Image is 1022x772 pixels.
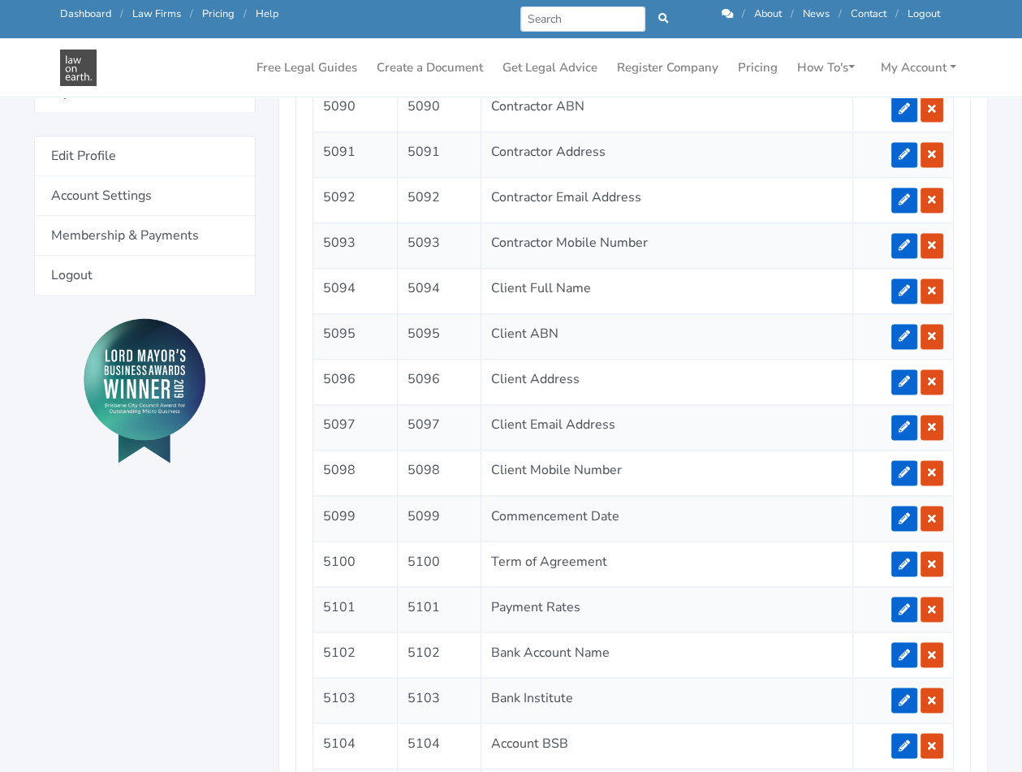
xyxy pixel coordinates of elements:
td: 5100 [397,541,481,586]
td: 5100 [313,541,397,586]
td: 5091 [397,132,481,177]
td: 5103 [313,677,397,722]
span: / [244,6,247,21]
span: / [120,6,123,21]
td: 5101 [397,586,481,632]
a: Logout [34,256,256,295]
a: News [803,6,830,21]
a: Get Legal Advice [496,52,604,84]
td: 5102 [313,632,397,677]
td: 5099 [397,495,481,541]
td: 5102 [397,632,481,677]
td: Contractor ABN [481,86,852,132]
a: Dashboard [60,6,111,21]
span: / [895,6,899,21]
td: 5098 [397,450,481,495]
td: Bank Account Name [481,632,852,677]
td: Client Email Address [481,404,852,450]
td: 5095 [313,313,397,359]
td: Contractor Mobile Number [481,222,852,268]
td: Client ABN [481,313,852,359]
a: Help [256,6,278,21]
td: Contractor Address [481,132,852,177]
span: / [839,6,842,21]
a: Account Settings [34,176,256,216]
input: Search [520,6,646,32]
td: 5096 [397,359,481,404]
span: / [742,6,745,21]
td: 5094 [397,268,481,313]
td: 5104 [313,722,397,768]
span: / [190,6,193,21]
a: Contact [851,6,886,21]
td: 5104 [397,722,481,768]
td: 5094 [313,268,397,313]
td: 5093 [313,222,397,268]
a: How To's [791,52,861,84]
a: Free Legal Guides [250,52,364,84]
td: 5101 [313,586,397,632]
td: Payment Rates [481,586,852,632]
td: Bank Institute [481,677,852,722]
a: Create a Document [370,52,489,84]
td: Term of Agreement [481,541,852,586]
td: Contractor Email Address [481,177,852,222]
td: 5096 [313,359,397,404]
td: 5091 [313,132,397,177]
a: Membership & Payments [34,216,256,256]
td: 5093 [397,222,481,268]
a: Logout [908,6,940,21]
td: Account BSB [481,722,852,768]
td: 5090 [397,86,481,132]
td: 5099 [313,495,397,541]
td: 5098 [313,450,397,495]
img: Law On Earth [60,50,97,86]
td: 5097 [313,404,397,450]
td: 5097 [397,404,481,450]
span: / [791,6,794,21]
td: 5090 [313,86,397,132]
a: About [754,6,782,21]
td: 5092 [313,177,397,222]
a: Pricing [202,6,235,21]
td: Client Full Name [481,268,852,313]
td: Client Address [481,359,852,404]
a: Law Firms [132,6,181,21]
td: 5103 [397,677,481,722]
a: My Account [874,52,963,84]
td: 5095 [397,313,481,359]
td: Commencement Date [481,495,852,541]
img: Lord Mayor's Award 2019 [84,318,205,463]
a: Register Company [610,52,725,84]
td: Client Mobile Number [481,450,852,495]
a: Pricing [731,52,784,84]
a: Edit Profile [34,136,256,176]
td: 5092 [397,177,481,222]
